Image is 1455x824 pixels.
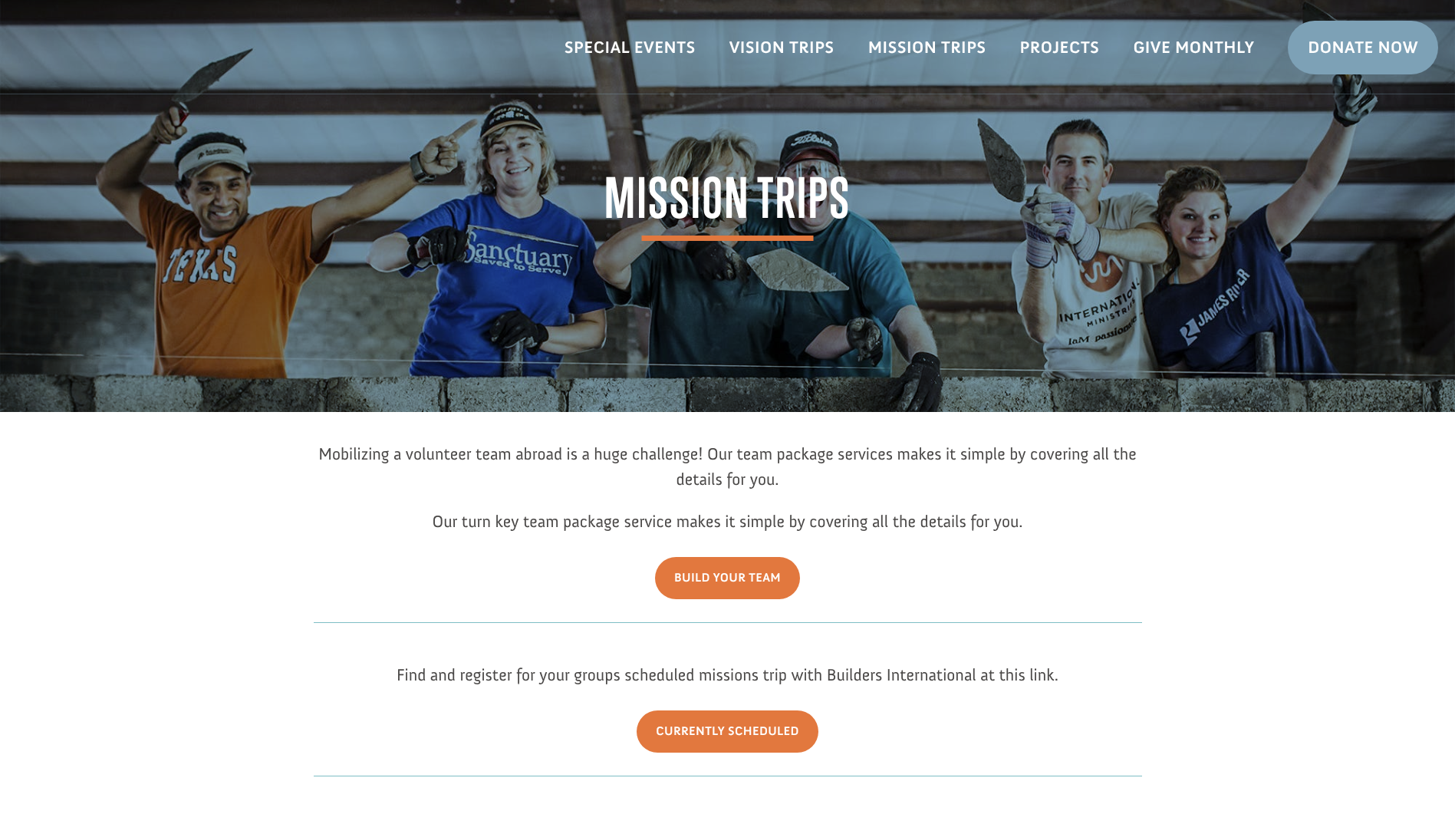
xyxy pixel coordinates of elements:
[713,25,851,70] a: Vision Trips
[1288,21,1438,74] a: Donate Now
[604,171,851,241] span: Mission Trips
[1116,25,1271,70] a: Give Monthly
[1003,25,1117,70] a: Projects
[655,557,800,599] a: Build Your Team
[851,25,1003,70] a: Mission Trips
[318,443,1137,489] span: Mobilizing a volunteer team abroad is a huge challenge! Our team package services makes it simple...
[397,664,1058,685] span: Find and register for your groups scheduled missions trip with Builders International at this link.
[637,710,818,753] a: Currently Scheduled
[548,25,713,70] a: Special Events
[432,511,1022,532] span: Our turn key team package service makes it simple by covering all the details for you.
